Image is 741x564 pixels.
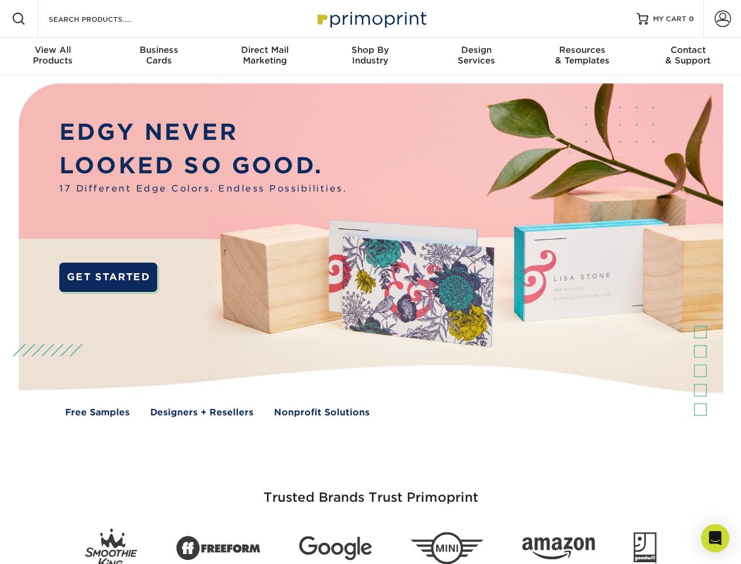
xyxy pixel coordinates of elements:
div: Marketing [212,45,317,66]
a: Nonprofit Solutions [274,406,370,419]
div: Open Intercom Messenger [701,524,729,552]
span: 0 [689,15,694,23]
span: Design [424,45,529,55]
img: Goodwill [634,532,657,564]
p: LOOKED SO GOOD. [59,149,347,183]
img: Primoprint [312,6,429,31]
span: Shop By [317,45,423,55]
span: Resources [529,45,635,55]
div: Cards [106,45,211,66]
div: & Templates [529,45,635,66]
iframe: Google Customer Reviews [3,528,100,560]
span: Business [106,45,211,55]
span: MY CART [653,14,686,24]
p: EDGY NEVER [59,116,347,149]
img: Amazon [522,538,595,560]
a: Free Samples [65,406,130,419]
h3: Trusted Brands Trust Primoprint [28,462,714,519]
span: Contact [635,45,741,55]
img: Google [299,536,372,560]
a: Direct MailMarketing [212,38,317,75]
a: Resources& Templates [529,38,635,75]
span: 17 Different Edge Colors. Endless Possibilities. [59,182,347,196]
a: Shop ByIndustry [317,38,423,75]
a: GET STARTED [59,263,157,292]
a: Designers + Resellers [150,406,253,419]
span: Direct Mail [212,45,317,55]
div: Services [424,45,529,66]
input: SEARCH PRODUCTS..... [48,12,162,26]
a: Contact& Support [635,38,741,75]
div: & Support [635,45,741,66]
a: BusinessCards [106,38,211,75]
a: DesignServices [424,38,529,75]
div: Industry [317,45,423,66]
